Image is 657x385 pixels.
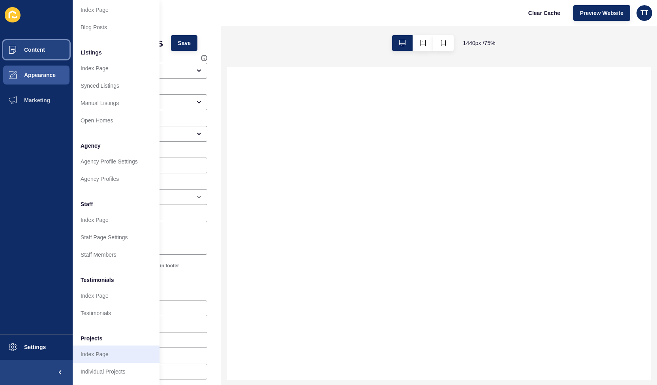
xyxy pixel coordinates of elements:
[81,334,102,342] span: Projects
[463,39,496,47] span: 1440 px / 75 %
[73,112,160,129] a: Open Homes
[178,39,191,47] span: Save
[81,49,102,56] span: Listings
[528,9,560,17] span: Clear Cache
[73,19,160,36] a: Blog Posts
[73,229,160,246] a: Staff Page Settings
[73,304,160,322] a: Testimonials
[73,77,160,94] a: Synced Listings
[73,1,160,19] a: Index Page
[73,346,160,363] a: Index Page
[73,211,160,229] a: Index Page
[81,142,101,150] span: Agency
[73,153,160,170] a: Agency Profile Settings
[171,35,197,51] button: Save
[522,5,567,21] button: Clear Cache
[73,60,160,77] a: Index Page
[73,170,160,188] a: Agency Profiles
[81,276,114,284] span: Testimonials
[580,9,623,17] span: Preview Website
[73,363,160,380] a: Individual Projects
[640,9,648,17] span: TT
[73,94,160,112] a: Manual Listings
[81,200,93,208] span: Staff
[573,5,630,21] button: Preview Website
[73,287,160,304] a: Index Page
[73,246,160,263] a: Staff Members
